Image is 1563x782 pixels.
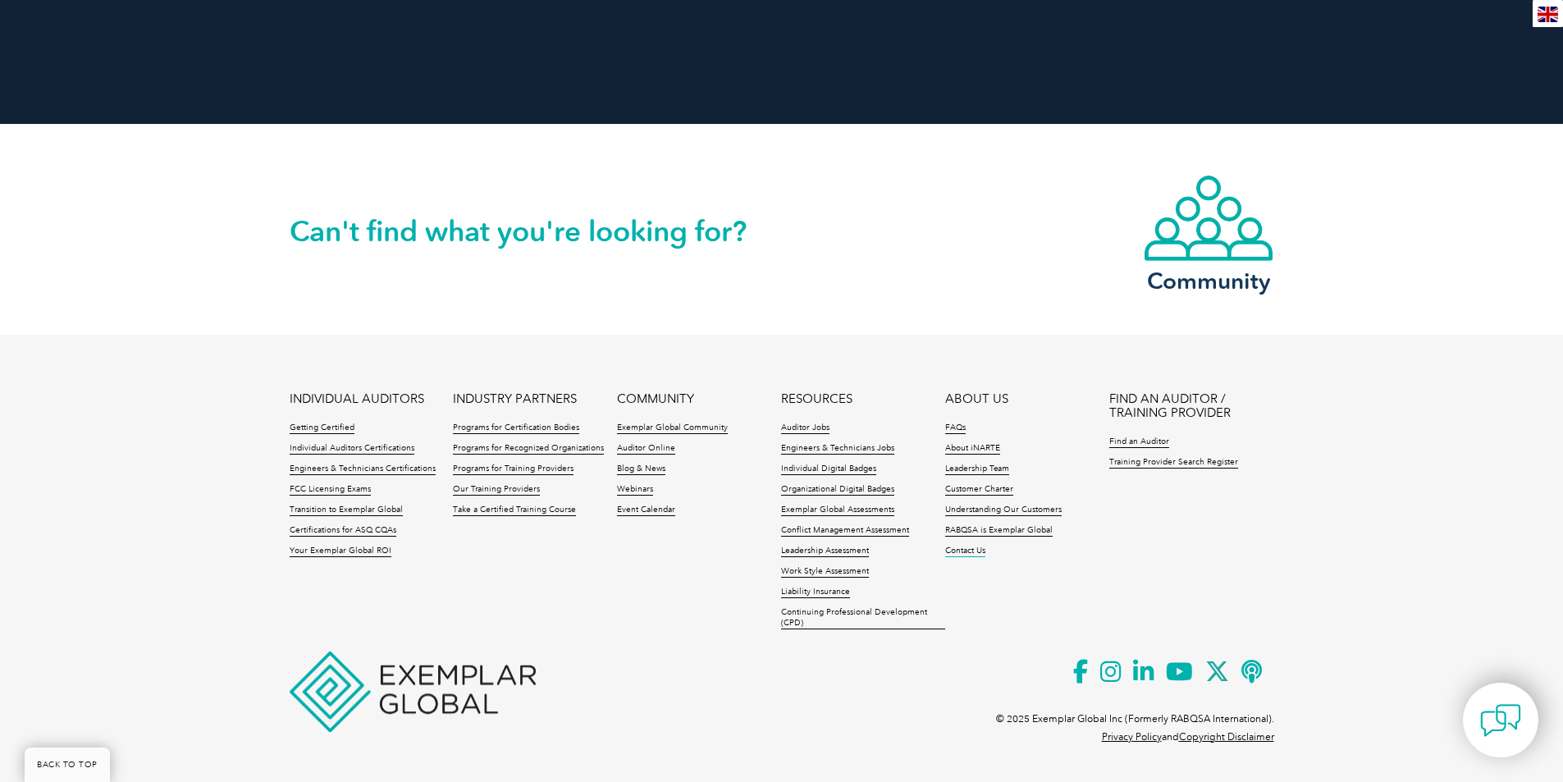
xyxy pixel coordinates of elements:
a: INDUSTRY PARTNERS [453,392,577,406]
a: Engineers & Technicians Certifications [290,464,436,475]
a: Privacy Policy [1102,731,1162,743]
img: Exemplar Global [290,652,536,732]
img: en [1538,7,1558,22]
a: Certifications for ASQ CQAs [290,525,396,537]
h2: Can't find what you're looking for? [290,218,782,245]
a: RABQSA is Exemplar Global [945,525,1053,537]
a: Individual Auditors Certifications [290,443,414,455]
a: Getting Certified [290,423,354,434]
h3: Community [1143,271,1274,291]
a: Individual Digital Badges [781,464,876,475]
a: Copyright Disclaimer [1179,731,1274,743]
a: RESOURCES [781,392,852,406]
a: ABOUT US [945,392,1008,406]
a: Programs for Training Providers [453,464,574,475]
a: Leadership Assessment [781,546,869,557]
p: and [1102,728,1274,746]
a: COMMUNITY [617,392,694,406]
img: icon-community.webp [1143,174,1274,263]
a: Understanding Our Customers [945,505,1062,516]
a: Webinars [617,484,653,496]
a: Our Training Providers [453,484,540,496]
a: Programs for Certification Bodies [453,423,579,434]
a: Auditor Jobs [781,423,829,434]
a: Customer Charter [945,484,1013,496]
a: Find an Auditor [1109,437,1169,448]
img: contact-chat.png [1480,700,1521,741]
a: FCC Licensing Exams [290,484,371,496]
a: FAQs [945,423,966,434]
a: Work Style Assessment [781,566,869,578]
a: Event Calendar [617,505,675,516]
a: Your Exemplar Global ROI [290,546,391,557]
a: About iNARTE [945,443,1000,455]
a: Liability Insurance [781,587,850,598]
a: Exemplar Global Assessments [781,505,894,516]
a: Continuing Professional Development (CPD) [781,607,945,629]
a: BACK TO TOP [25,748,110,782]
a: FIND AN AUDITOR / TRAINING PROVIDER [1109,392,1273,420]
a: Engineers & Technicians Jobs [781,443,894,455]
a: Conflict Management Assessment [781,525,909,537]
a: Auditor Online [617,443,675,455]
a: Organizational Digital Badges [781,484,894,496]
a: Blog & News [617,464,665,475]
a: Training Provider Search Register [1109,457,1238,469]
a: Community [1143,174,1274,291]
a: Take a Certified Training Course [453,505,576,516]
a: INDIVIDUAL AUDITORS [290,392,424,406]
a: Contact Us [945,546,985,557]
a: Leadership Team [945,464,1009,475]
a: Programs for Recognized Organizations [453,443,604,455]
a: Exemplar Global Community [617,423,728,434]
p: © 2025 Exemplar Global Inc (Formerly RABQSA International). [996,710,1274,728]
a: Transition to Exemplar Global [290,505,403,516]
